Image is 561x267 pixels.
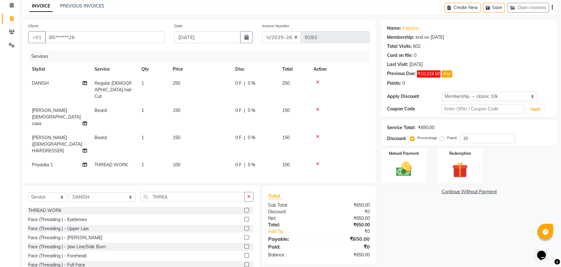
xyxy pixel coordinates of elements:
div: Payable: [264,235,319,243]
div: Face (Threading ) - Jaw Line/Side Burn [28,244,106,250]
span: 1 [141,80,144,86]
span: DANISH [32,80,49,86]
div: 602 [413,43,421,50]
span: 150 [282,108,290,113]
div: ₹650.00 [319,252,375,258]
a: Add Tip [264,228,329,235]
div: ₹650.00 [319,215,375,222]
span: 1 [141,108,144,113]
img: _gift.svg [447,160,473,180]
div: THREAD WORK [28,207,62,214]
label: Date [174,23,183,29]
span: | [244,107,245,114]
div: ₹0 [319,243,375,250]
div: [DATE] [409,61,423,68]
label: Redemption [449,151,471,156]
div: Net: [264,215,319,222]
span: 250 [173,80,180,86]
span: 0 % [248,134,255,141]
div: Coupon Code [387,106,442,112]
div: 0 [414,52,416,59]
input: Enter Offer / Coupon Code [442,104,524,114]
div: ₹650.00 [319,222,375,228]
span: 100 [173,162,180,168]
input: Search or Scan [140,192,245,202]
span: 0 F [235,80,242,87]
th: Total [278,62,310,76]
div: Service Total: [387,124,416,131]
span: 1 [141,135,144,140]
iframe: chat widget [535,242,555,261]
span: | [244,162,245,168]
div: ₹650.00 [319,202,375,209]
a: Continue Without Payment [382,189,557,195]
span: 0 F [235,162,242,168]
div: Total Visits: [387,43,412,50]
img: _cash.svg [391,160,417,178]
span: 0 % [248,80,255,87]
th: Stylist [28,62,91,76]
th: Disc [232,62,278,76]
div: Points: [387,80,401,87]
div: ₹0 [328,228,375,235]
div: Total: [264,222,319,228]
div: Services [29,51,375,62]
div: Paid: [264,243,319,250]
span: 0 F [235,134,242,141]
span: Total [268,193,283,199]
label: Client [28,23,38,29]
div: Name: [387,25,401,32]
div: Face (Threading ) - Eyebrows [28,216,87,223]
button: Pay [442,70,452,78]
button: Apply [527,104,544,114]
span: Priyanka 1 [32,162,53,168]
span: Beard [94,108,107,113]
th: Qty [138,62,169,76]
span: Regular [DEMOGRAPHIC_DATA] hair Cut [94,80,132,99]
button: Save [483,3,505,13]
span: 150 [282,135,290,140]
div: Balance : [264,252,319,258]
label: Fixed [447,135,456,141]
label: Manual Payment [389,151,419,156]
div: Apply Discount [387,93,442,100]
span: 150 [173,108,180,113]
button: Create New [445,3,481,13]
span: 0 % [248,107,255,114]
span: | [244,134,245,141]
button: Open Invoices [507,3,549,13]
span: 0 F [235,107,242,114]
div: Card on file: [387,52,413,59]
span: 150 [173,135,180,140]
div: Discount: [264,209,319,215]
th: Price [169,62,232,76]
label: Invoice Number [262,23,289,29]
a: INVOICE [29,1,53,12]
div: Face (Threading ) - [PERSON_NAME] [28,234,102,241]
a: Kalpana [402,25,419,32]
span: [PERSON_NAME] ([DEMOGRAPHIC_DATA] HAIRDRESSER) [32,135,82,154]
div: Sub Total: [264,202,319,209]
div: ₹650.00 [418,124,434,131]
div: ₹0 [319,209,375,215]
span: THREAD WORK [94,162,128,168]
span: 0 % [248,162,255,168]
button: +91 [28,31,46,43]
div: Face (Threading ) - Forehead [28,253,86,259]
a: PREVIOUS INVOICES [60,3,104,9]
label: Percentage [417,135,437,141]
span: Beard [94,135,107,140]
th: Action [310,62,370,76]
span: ₹10,224.50 [417,70,441,78]
span: [PERSON_NAME] [DEMOGRAPHIC_DATA] casa [32,108,81,126]
span: | [244,80,245,87]
span: 250 [282,80,290,86]
div: Discount: [387,135,406,142]
span: 100 [282,162,290,168]
div: Membership: [387,34,414,41]
span: 1 [141,162,144,168]
div: end on [DATE] [416,34,444,41]
input: Search by Name/Mobile/Email/Code [45,31,165,43]
div: Last Visit: [387,61,408,68]
div: ₹650.00 [319,235,375,243]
